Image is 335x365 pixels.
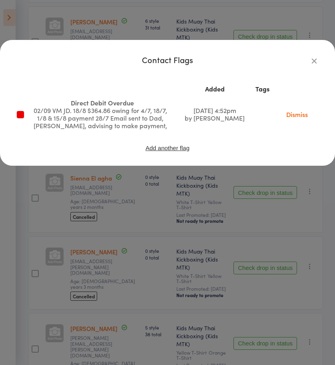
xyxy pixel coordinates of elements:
[30,107,170,129] div: 02/09 VM JD. 18/8 $364.86 owing for 4/7, 18/7, 1/8 & 15/8 payment 28/7 Email sent to Dad, [PERSON...
[280,110,314,119] a: Dismiss this flag
[145,145,190,151] button: Add another flag
[179,96,251,133] td: [DATE] 4:52pm by [PERSON_NAME]
[16,56,319,63] div: Contact Flags
[71,98,134,107] span: Direct Debit Overdue
[251,82,275,96] th: Tags
[179,82,251,96] th: Added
